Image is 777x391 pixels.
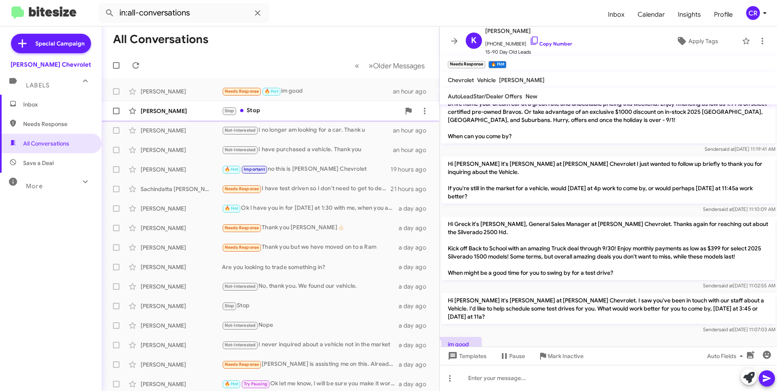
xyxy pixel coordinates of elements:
a: Copy Number [530,41,572,47]
p: Hi Greck it's [PERSON_NAME], General Sales Manager at [PERSON_NAME] Chevrolet. Thanks again for r... [441,217,775,280]
span: Sender [DATE] 11:19:41 AM [705,146,775,152]
p: im good [441,337,482,352]
span: Sender [DATE] 11:10:09 AM [703,206,775,212]
span: said at [721,146,735,152]
div: Thank you [PERSON_NAME]👍🏻 [222,223,399,232]
nav: Page navigation example [350,57,430,74]
div: [PERSON_NAME] [141,341,222,349]
span: Needs Response [23,120,92,128]
div: a day ago [399,361,433,369]
div: [PERSON_NAME] [141,243,222,252]
span: Templates [446,349,486,363]
button: Auto Fields [701,349,753,363]
p: Hi [PERSON_NAME] it's [PERSON_NAME], General Sales Manager at [PERSON_NAME] Chevrolet. Thanks aga... [441,72,775,143]
span: Inbox [23,100,92,109]
span: AutoLeadStar/Dealer Offers [448,93,522,100]
div: [PERSON_NAME] [141,224,222,232]
div: [PERSON_NAME] [141,204,222,213]
div: [PERSON_NAME] [141,321,222,330]
a: Special Campaign [11,34,91,53]
div: [PERSON_NAME] Chevrolet [11,61,91,69]
div: an hour ago [393,146,433,154]
div: Stop [222,106,400,115]
div: No, thank you. We found our vehicle. [222,282,399,291]
span: [PERSON_NAME] [499,76,545,84]
span: Chevrolet [448,76,474,84]
span: 🔥 Hot [225,206,239,211]
p: Hi [PERSON_NAME] it's [PERSON_NAME] at [PERSON_NAME] Chevrolet I just wanted to follow up briefly... [441,156,775,204]
span: Not-Interested [225,284,256,289]
div: a day ago [399,282,433,291]
div: a day ago [399,204,433,213]
div: Thank you but we have moved on to a Ram [222,243,399,252]
div: I have purchased a vehicle. Thank you [222,145,393,154]
span: » [369,61,373,71]
span: Not-Interested [225,128,256,133]
div: [PERSON_NAME] is assisting me on this. Already test drove the vehicle [222,360,399,369]
div: a day ago [399,321,433,330]
span: Apply Tags [688,34,718,48]
p: Hi [PERSON_NAME] it's [PERSON_NAME] at [PERSON_NAME] Chevrolet. I saw you've been in touch with o... [441,293,775,324]
span: said at [719,282,733,289]
span: [PERSON_NAME] [485,26,572,36]
span: Pause [509,349,525,363]
span: said at [719,326,733,332]
div: Stop [222,301,399,311]
div: I have test driven so I don't need to get to dealership again [222,184,391,193]
span: Older Messages [373,61,425,70]
span: Stop [225,303,234,308]
div: [PERSON_NAME] [141,146,222,154]
span: Not-Interested [225,342,256,348]
small: Needs Response [448,61,485,68]
div: [PERSON_NAME] [141,107,222,115]
div: [PERSON_NAME] [141,302,222,310]
div: a day ago [399,224,433,232]
div: no this is [PERSON_NAME] Chevrolet [222,165,391,174]
div: an hour ago [393,87,433,96]
div: [PERSON_NAME] [141,282,222,291]
span: 🔥 Hot [225,381,239,387]
span: Needs Response [225,362,259,367]
h1: All Conversations [113,33,208,46]
div: [PERSON_NAME] [141,380,222,388]
span: [PHONE_NUMBER] [485,36,572,48]
span: Inbox [601,3,631,26]
small: 🔥 Hot [488,61,506,68]
button: Previous [350,57,364,74]
span: All Conversations [23,139,69,148]
span: Labels [26,82,50,89]
a: Insights [671,3,708,26]
span: Needs Response [225,186,259,191]
button: Templates [440,349,493,363]
div: Ok I have you in for [DATE] at 1:30 with me, when you arrive ask for [PERSON_NAME] at the front d... [222,204,399,213]
div: [PERSON_NAME] [141,361,222,369]
div: a day ago [399,263,433,271]
span: Save a Deal [23,159,54,167]
div: a day ago [399,380,433,388]
span: Try Pausing [244,381,267,387]
a: Profile [708,3,739,26]
span: K [471,34,477,47]
span: Sender [DATE] 11:02:55 AM [703,282,775,289]
span: said at [719,206,733,212]
div: Ok let me know, I will be sure you make it worth the ride for you [222,379,399,389]
div: Nope [222,321,399,330]
div: im good [222,87,393,96]
span: 15-90 Day Old Leads [485,48,572,56]
span: More [26,182,43,190]
div: [PERSON_NAME] [141,165,222,174]
span: Needs Response [225,225,259,230]
div: a day ago [399,302,433,310]
span: Mark Inactive [548,349,584,363]
span: 🔥 Hot [265,89,278,94]
div: 19 hours ago [391,165,433,174]
a: Calendar [631,3,671,26]
button: Next [364,57,430,74]
div: I no longer am looking for a car. Thank u [222,126,393,135]
div: a day ago [399,341,433,349]
span: Special Campaign [35,39,85,48]
button: Pause [493,349,532,363]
